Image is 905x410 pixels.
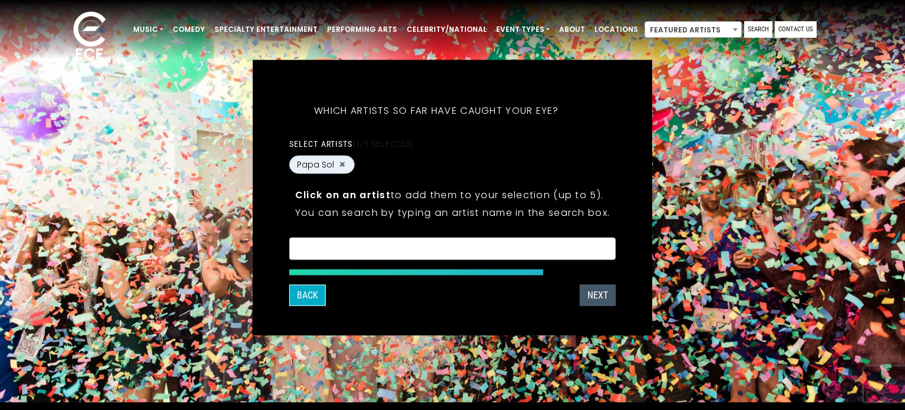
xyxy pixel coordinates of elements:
[297,158,334,170] span: Papa Sol
[289,89,584,132] h5: Which artists so far have caught your eye?
[491,19,554,40] a: Event Types
[744,21,772,38] a: Search
[554,19,590,40] a: About
[353,139,414,148] span: (1/5 selected)
[168,19,210,40] a: Comedy
[295,188,391,201] strong: Click on an artist
[645,21,742,38] span: Featured Artists
[338,159,347,170] button: Remove Papa Sol
[402,19,491,40] a: Celebrity/National
[295,205,610,219] p: You can search by typing an artist name in the search box.
[590,19,643,40] a: Locations
[295,187,610,202] p: to add them to your selection (up to 5).
[775,21,817,38] a: Contact Us
[297,245,608,255] textarea: Search
[289,284,326,306] button: Back
[128,19,168,40] a: Music
[210,19,322,40] a: Specialty Entertainment
[60,8,119,65] img: ece_new_logo_whitev2-1.png
[322,19,402,40] a: Performing Arts
[289,138,414,149] label: Select artists
[580,284,616,306] button: Next
[645,22,741,38] span: Featured Artists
